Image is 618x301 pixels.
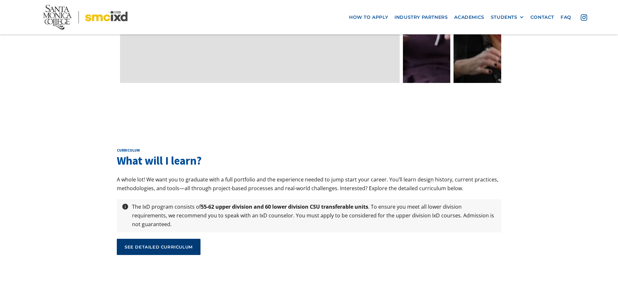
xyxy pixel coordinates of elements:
[117,175,501,193] p: A whole lot! We want you to graduate with a full portfolio and the experience needed to jump star...
[129,203,500,229] p: The IxD program consists of . To ensure you meet all lower division requirements, we recommend yo...
[117,148,501,153] h2: curriculum
[491,15,517,20] div: STUDENTS
[117,239,200,255] a: see detailed curriculum
[581,14,587,21] img: icon - instagram
[201,203,368,210] strong: 55-62 upper division and 60 lower division CSU transferable units
[527,11,557,23] a: contact
[117,153,501,169] h3: What will I learn?
[557,11,575,23] a: faq
[43,5,127,29] img: Santa Monica College - SMC IxD logo
[391,11,451,23] a: industry partners
[125,244,193,250] div: see detailed curriculum
[491,15,524,20] div: STUDENTS
[346,11,391,23] a: how to apply
[451,11,487,23] a: Academics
